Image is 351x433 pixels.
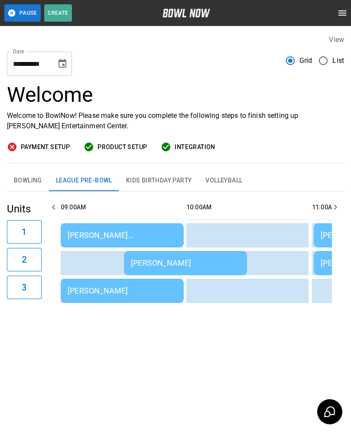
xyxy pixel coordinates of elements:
h6: 2 [22,253,26,267]
h5: Units [7,202,42,216]
span: Payment Setup [21,142,70,153]
button: Pause [4,4,41,22]
button: 2 [7,248,42,271]
div: [PERSON_NAME] [PERSON_NAME] [68,231,177,240]
h6: 3 [22,280,26,294]
img: logo [162,9,210,17]
span: Product Setup [97,142,147,153]
h3: Welcome [7,83,344,107]
button: League Pre-Bowl [49,170,119,191]
div: inventory tabs [7,170,344,191]
button: Kids Birthday Party [119,170,199,191]
button: open drawer [334,4,351,22]
button: Bowling [7,170,49,191]
span: Integration [175,142,215,153]
button: 3 [7,276,42,299]
button: Choose date, selected date is Sep 21, 2025 [54,55,71,72]
button: Volleyball [198,170,249,191]
th: 09:00AM [61,195,183,220]
span: Grid [299,55,312,66]
button: Create [44,4,72,22]
div: [PERSON_NAME] [68,286,177,295]
p: Welcome to BowlNow! Please make sure you complete the following steps to finish setting up [PERSO... [7,111,344,131]
button: 1 [7,220,42,244]
div: [PERSON_NAME] [131,258,240,267]
h6: 1 [22,225,26,239]
span: List [332,55,344,66]
label: View [329,36,344,44]
th: 10:00AM [186,195,309,220]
